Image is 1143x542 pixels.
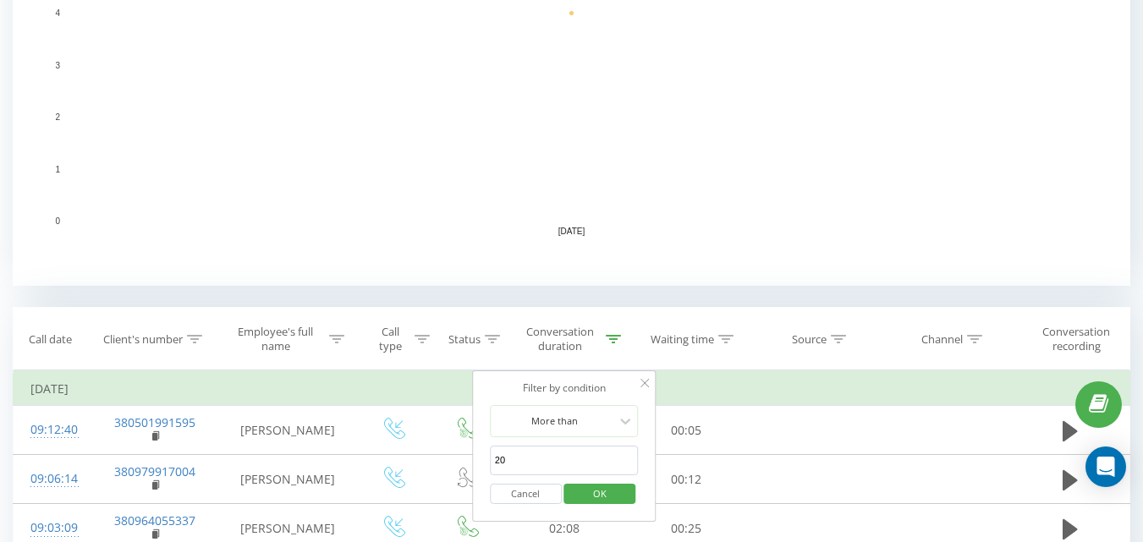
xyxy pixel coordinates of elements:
text: 1 [55,165,60,174]
td: [PERSON_NAME] [219,455,356,504]
div: Open Intercom Messenger [1085,446,1126,487]
div: Employee's full name [226,325,325,353]
a: 380501991595 [114,414,195,430]
text: 0 [55,216,60,226]
td: [PERSON_NAME] [219,406,356,455]
div: Conversation recording [1027,325,1125,353]
text: 2 [55,112,60,122]
div: Conversation duration [518,325,602,353]
a: 380964055337 [114,512,195,528]
a: 380979917004 [114,463,195,479]
div: Status [448,332,481,347]
td: [DATE] [14,372,1130,406]
div: Source [792,332,827,347]
div: Call type [371,325,411,353]
button: OK [564,484,636,505]
div: Filter by condition [490,380,639,397]
div: 09:06:14 [30,463,74,495]
div: Channel [921,332,963,347]
td: 00:12 [625,455,748,504]
input: 00:00 [490,446,639,475]
td: 00:05 [625,406,748,455]
div: Call date [29,332,72,347]
div: Waiting time [651,332,714,347]
text: [DATE] [558,227,585,236]
button: Cancel [490,484,562,505]
text: 3 [55,61,60,70]
div: 09:12:40 [30,413,74,446]
div: Client's number [103,332,183,347]
span: OK [576,480,624,506]
text: 4 [55,8,60,18]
